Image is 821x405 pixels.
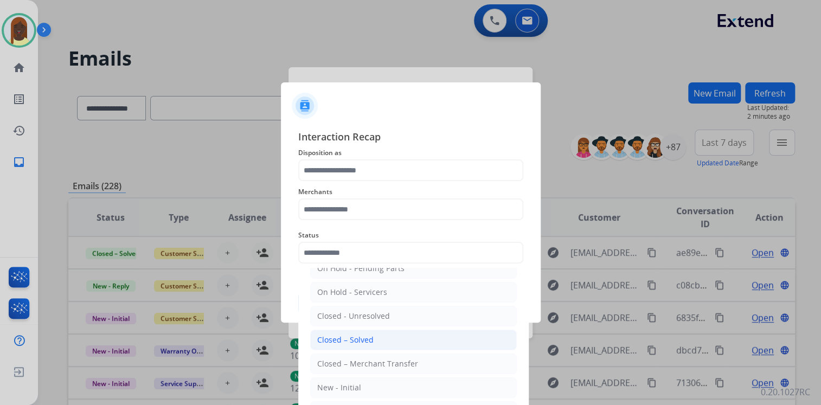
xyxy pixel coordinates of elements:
img: contactIcon [292,93,318,119]
div: Closed - Unresolved [317,311,390,322]
span: Interaction Recap [298,129,523,146]
div: Closed – Solved [317,335,374,345]
div: New - Initial [317,382,361,393]
span: Status [298,229,523,242]
div: On Hold - Pending Parts [317,263,405,274]
div: Closed – Merchant Transfer [317,358,418,369]
div: On Hold - Servicers [317,287,387,298]
span: Merchants [298,185,523,198]
span: Disposition as [298,146,523,159]
p: 0.20.1027RC [761,385,810,398]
